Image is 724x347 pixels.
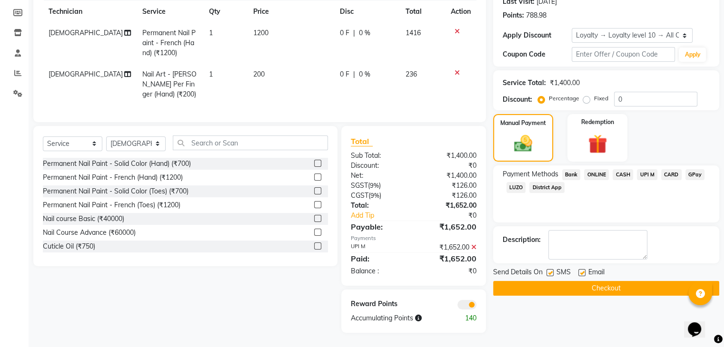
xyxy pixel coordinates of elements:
div: Permanent Nail Paint - Solid Color (Toes) (₹700) [43,186,188,196]
span: 1200 [253,29,268,37]
span: Email [588,267,605,279]
div: Payable: [344,221,414,232]
span: | [353,69,355,79]
span: 0 % [359,69,370,79]
input: Enter Offer / Coupon Code [572,47,675,62]
div: Nail Course Advance (₹60000) [43,228,136,238]
div: ₹1,400.00 [414,171,484,181]
div: ₹0 [414,161,484,171]
div: Balance : [344,266,414,276]
div: Reward Points [344,299,414,309]
span: 0 % [359,28,370,38]
th: Technician [43,1,137,22]
label: Manual Payment [500,119,546,127]
div: Discount: [344,161,414,171]
img: _gift.svg [582,132,613,156]
th: Qty [203,1,248,22]
label: Percentage [549,94,579,103]
div: Discount: [503,95,532,105]
div: Permanent Nail Paint - French (Hand) (₹1200) [43,173,183,183]
span: 1 [209,70,213,78]
div: Permanent Nail Paint - French (Toes) (₹1200) [43,200,180,210]
div: ₹126.00 [414,191,484,201]
div: Points: [503,10,524,20]
div: Sub Total: [344,151,414,161]
div: Net: [344,171,414,181]
label: Redemption [581,118,614,126]
div: ₹1,652.00 [414,242,484,252]
iframe: chat widget [684,309,714,337]
img: _cash.svg [508,133,538,154]
span: 9% [370,182,379,189]
div: Payments [351,234,476,242]
button: Apply [679,48,706,62]
span: 0 F [340,28,349,38]
th: Disc [334,1,400,22]
div: ₹0 [414,266,484,276]
span: CGST [351,191,368,200]
div: Description: [503,235,541,245]
span: 236 [406,70,417,78]
span: 1 [209,29,213,37]
div: ₹0 [425,211,483,221]
span: LUZO [506,182,526,193]
th: Action [445,1,476,22]
div: ( ) [344,181,414,191]
span: 1416 [406,29,421,37]
div: Coupon Code [503,49,572,59]
div: 140 [448,313,483,323]
span: 200 [253,70,265,78]
div: ( ) [344,191,414,201]
span: CASH [613,169,633,180]
label: Fixed [594,94,608,103]
div: Cuticle Oil (₹750) [43,241,95,251]
div: ₹1,400.00 [414,151,484,161]
div: ₹126.00 [414,181,484,191]
input: Search or Scan [173,135,328,150]
div: Paid: [344,253,414,264]
div: Total: [344,201,414,211]
div: Permanent Nail Paint - Solid Color (Hand) (₹700) [43,159,191,169]
span: Total [351,136,373,146]
div: Nail course Basic (₹40000) [43,214,124,224]
th: Price [248,1,334,22]
a: Add Tip [344,211,425,221]
span: Bank [562,169,581,180]
span: | [353,28,355,38]
th: Total [400,1,445,22]
span: 0 F [340,69,349,79]
span: UPI M [637,169,657,180]
div: Apply Discount [503,30,572,40]
span: Send Details On [493,267,543,279]
button: Checkout [493,281,719,296]
div: ₹1,652.00 [414,221,484,232]
span: CARD [661,169,682,180]
span: SGST [351,181,368,190]
div: ₹1,652.00 [414,253,484,264]
div: ₹1,400.00 [550,78,580,88]
div: UPI M [344,242,414,252]
span: District App [529,182,565,193]
span: 9% [370,192,379,199]
span: Permanent Nail Paint - French (Hand) (₹1200) [142,29,196,57]
span: SMS [556,267,571,279]
div: ₹1,652.00 [414,201,484,211]
th: Service [137,1,203,22]
span: [DEMOGRAPHIC_DATA] [49,70,123,78]
span: Payment Methods [503,169,558,179]
div: 788.98 [526,10,546,20]
span: GPay [685,169,705,180]
span: ONLINE [584,169,609,180]
div: Service Total: [503,78,546,88]
div: Accumulating Points [344,313,448,323]
span: Nail Art - [PERSON_NAME] Per Finger (Hand) (₹200) [142,70,197,98]
span: [DEMOGRAPHIC_DATA] [49,29,123,37]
